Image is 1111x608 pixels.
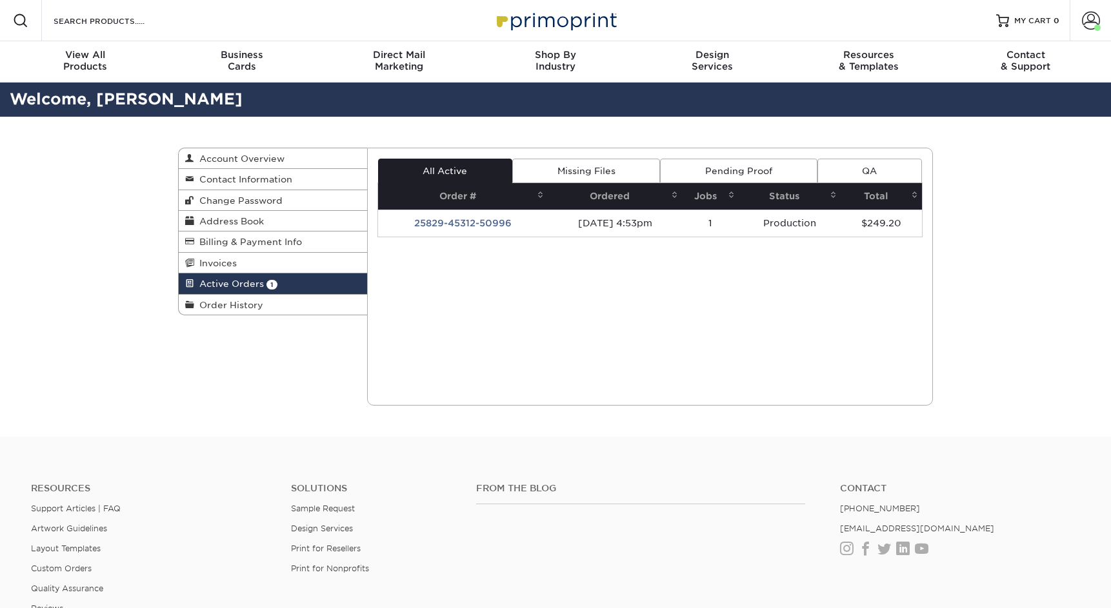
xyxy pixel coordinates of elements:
td: 1 [682,210,739,237]
a: Quality Assurance [31,583,103,593]
td: Production [739,210,840,237]
span: Change Password [194,195,283,206]
span: MY CART [1014,15,1051,26]
a: Resources& Templates [790,41,947,83]
div: & Support [947,49,1104,72]
span: Invoices [194,258,237,268]
img: Primoprint [491,6,620,34]
div: Marketing [321,49,477,72]
span: 1 [266,280,277,289]
a: Address Book [179,211,367,231]
h4: From the Blog [476,483,805,494]
td: 25829-45312-50996 [378,210,548,237]
a: Layout Templates [31,544,101,553]
a: Missing Files [512,159,660,183]
span: View All [7,49,164,61]
span: Order History [194,300,263,310]
a: Design Services [291,524,353,533]
td: [DATE] 4:53pm [548,210,682,237]
span: Resources [790,49,947,61]
a: Print for Nonprofits [291,564,369,573]
a: Account Overview [179,148,367,169]
input: SEARCH PRODUCTS..... [52,13,178,28]
span: Address Book [194,216,264,226]
a: Order History [179,295,367,315]
th: Jobs [682,183,739,210]
th: Status [739,183,840,210]
div: Products [7,49,164,72]
th: Order # [378,183,548,210]
a: [EMAIL_ADDRESS][DOMAIN_NAME] [840,524,994,533]
div: & Templates [790,49,947,72]
h4: Solutions [291,483,457,494]
span: 0 [1054,16,1059,25]
a: Contact Information [179,169,367,190]
span: Billing & Payment Info [194,237,302,247]
a: Invoices [179,253,367,273]
th: Total [841,183,922,210]
span: Contact Information [194,174,292,184]
a: Direct MailMarketing [321,41,477,83]
a: Active Orders 1 [179,273,367,294]
span: Active Orders [194,279,264,289]
a: [PHONE_NUMBER] [840,504,920,513]
a: Contact [840,483,1081,494]
a: QA [817,159,922,183]
a: Contact& Support [947,41,1104,83]
a: Sample Request [291,504,355,513]
span: Shop By [477,49,634,61]
a: Support Articles | FAQ [31,504,121,513]
span: Business [164,49,321,61]
div: Cards [164,49,321,72]
a: Custom Orders [31,564,92,573]
a: Artwork Guidelines [31,524,107,533]
a: Change Password [179,190,367,211]
span: Design [634,49,790,61]
a: All Active [378,159,512,183]
span: Direct Mail [321,49,477,61]
td: $249.20 [841,210,922,237]
a: Pending Proof [660,159,817,183]
a: BusinessCards [164,41,321,83]
span: Contact [947,49,1104,61]
a: Billing & Payment Info [179,231,367,252]
div: Industry [477,49,634,72]
a: View AllProducts [7,41,164,83]
a: Shop ByIndustry [477,41,634,83]
div: Services [634,49,790,72]
a: Print for Resellers [291,544,361,553]
h4: Resources [31,483,272,494]
a: DesignServices [634,41,790,83]
th: Ordered [548,183,682,210]
span: Account Overview [194,153,285,164]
